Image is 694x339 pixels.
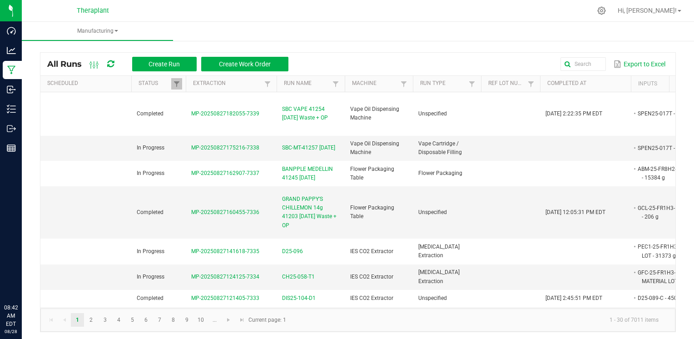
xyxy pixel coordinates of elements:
span: In Progress [137,274,164,280]
a: Page 5 [126,313,139,327]
span: IES CO2 Extractor [350,248,393,254]
span: CH25-058-T1 [282,273,315,281]
span: In Progress [137,170,164,176]
span: Create Run [149,60,180,68]
span: Flower Packaging Table [350,204,394,219]
span: MP-20250827121405-7333 [191,295,259,301]
p: 08/28 [4,328,18,335]
div: Manage settings [596,6,607,15]
span: DIS25-104-D1 [282,294,316,303]
span: [DATE] 2:22:35 PM EDT [545,110,602,117]
span: BANPPLE MEDELLIN 41245 [DATE] [282,165,339,182]
inline-svg: Analytics [7,46,16,55]
span: Flower Packaging Table [350,166,394,181]
a: Run TypeSortable [420,80,466,87]
span: Create Work Order [219,60,271,68]
span: SBC-MT-41257 [DATE] [282,144,335,152]
a: Run NameSortable [284,80,330,87]
span: MP-20250827182055-7339 [191,110,259,117]
a: Filter [398,78,409,90]
span: Go to the next page [225,316,232,324]
span: IES CO2 Extractor [350,295,393,301]
span: Completed [137,209,164,215]
span: Unspecified [418,209,447,215]
a: Filter [171,78,182,90]
a: ExtractionSortable [193,80,262,87]
span: D25-096 [282,247,303,256]
a: Page 1 [71,313,84,327]
a: Page 11 [208,313,221,327]
span: MP-20250827141618-7335 [191,248,259,254]
span: MP-20250827160455-7336 [191,209,259,215]
span: In Progress [137,248,164,254]
span: MP-20250827162907-7337 [191,170,259,176]
span: SBC VAPE 41254 [DATE] Waste + OP [282,105,339,122]
a: Page 10 [194,313,208,327]
span: Unspecified [418,110,447,117]
span: MP-20250827175216-7338 [191,145,259,151]
inline-svg: Reports [7,144,16,153]
span: Vape Cartridge / Disposable Filling [418,140,462,155]
span: Flower Packaging [418,170,462,176]
p: 08:42 AM EDT [4,304,18,328]
button: Export to Excel [611,56,668,72]
span: [MEDICAL_DATA] Extraction [418,244,460,259]
inline-svg: Outbound [7,124,16,133]
a: Filter [262,78,273,90]
a: MachineSortable [352,80,398,87]
a: Go to the last page [235,313,248,327]
a: Page 7 [153,313,166,327]
span: Completed [137,110,164,117]
span: Vape Oil Dispensing Machine [350,140,399,155]
input: Search [560,57,606,71]
span: Completed [137,295,164,301]
iframe: Resource center unread badge [27,265,38,276]
span: [MEDICAL_DATA] Extraction [418,269,460,284]
inline-svg: Inventory [7,105,16,114]
span: Hi, [PERSON_NAME]! [618,7,677,14]
span: [DATE] 2:45:51 PM EDT [545,295,602,301]
a: Completed AtSortable [547,80,627,87]
a: Page 6 [139,313,153,327]
span: In Progress [137,145,164,151]
a: Ref Lot NumberSortable [488,80,525,87]
span: [DATE] 12:05:31 PM EDT [545,209,605,215]
inline-svg: Dashboard [7,26,16,35]
kendo-pager: Current page: 1 [40,309,675,332]
a: Page 4 [112,313,125,327]
a: Filter [525,78,536,90]
a: Page 8 [167,313,180,327]
span: Vape Oil Dispensing Machine [350,106,399,121]
span: Go to the last page [238,316,246,324]
a: Go to the next page [222,313,235,327]
span: IES CO2 Extractor [350,274,393,280]
span: Unspecified [418,295,447,301]
a: Page 3 [99,313,112,327]
iframe: Resource center [9,266,36,294]
span: Manufacturing [22,27,173,35]
a: Page 2 [84,313,98,327]
a: Page 9 [180,313,193,327]
button: Create Run [132,57,197,71]
a: StatusSortable [139,80,171,87]
span: GRAND PAPPY'S CHILLEMON 14g 41203 [DATE] Waste + OP [282,195,339,230]
a: Filter [330,78,341,90]
inline-svg: Inbound [7,85,16,94]
span: MP-20250827124125-7334 [191,274,259,280]
div: All Runs [47,56,295,72]
span: Theraplant [77,7,109,15]
kendo-pager-info: 1 - 30 of 7011 items [292,313,666,328]
a: Filter [466,78,477,90]
a: Manufacturing [22,22,173,41]
button: Create Work Order [201,57,288,71]
inline-svg: Manufacturing [7,65,16,75]
a: ScheduledSortable [47,80,128,87]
